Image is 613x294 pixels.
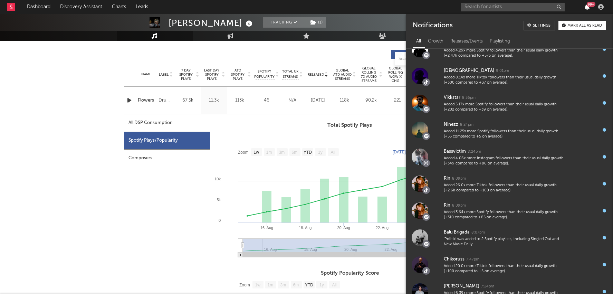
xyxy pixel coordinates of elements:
[255,97,279,104] div: 46
[587,2,595,7] div: 99 +
[254,69,275,79] span: Spotify Popularity
[444,201,450,210] div: Rin
[395,56,468,62] input: Search by song name or URL
[406,143,613,170] a: Bassvictim8:24pmAdded 4.06x more Instagram followers than their usual daily growth (+349 compared...
[558,21,606,30] button: Mark all as read
[406,224,613,251] a: Balu Brigada8:07pm'Politix' was added to 2 Spotify playlists, including Singled Out and New Music...
[263,17,306,28] button: Tracking
[468,149,481,154] div: 8:24pm
[444,183,565,193] div: Added 26.0x more Tiktok followers than their usual daily growth (+2.6k compared to +100 on average).
[332,283,336,287] text: All
[282,69,299,79] span: Total UK Streams
[585,4,590,10] button: 99+
[481,284,494,289] div: 7:24pm
[447,36,486,47] div: Releases/Events
[406,36,613,63] a: EsDeeKid9:04pmAdded 4.29x more Spotify followers than their usual daily growth (+2.47k compared t...
[210,121,489,130] h3: Total Spotify Plays
[391,50,438,59] button: Originals(6)
[406,251,613,278] a: Chikoruss7:47pmAdded 20.0x more Tiktok followers than their usual daily growth (+100 compared to ...
[203,68,221,81] span: Last Day Spotify Plays
[496,68,509,74] div: 9:01pm
[124,114,210,132] div: All DSP Consumption
[308,73,324,77] span: Released
[444,210,565,220] div: Added 3.64x more Spotify followers than their usual daily growth (+310 compared to +85 on average).
[255,283,260,287] text: 1w
[291,150,297,155] text: 6m
[524,21,555,30] a: Settings
[210,269,489,277] h3: Spotify Popularity Score
[333,68,352,81] span: Global ATD Audio Streams
[293,283,299,287] text: 6m
[138,97,155,104] a: Flowers
[280,283,286,287] text: 3m
[124,150,210,167] div: Composers
[444,67,494,75] div: [DEMOGRAPHIC_DATA]
[203,97,225,104] div: 11.3k
[229,97,251,104] div: 113k
[444,48,565,59] div: Added 4.29x more Spotify followers than their usual daily growth (+2.47k compared to +575 on aver...
[169,17,254,29] div: [PERSON_NAME]
[159,73,169,77] span: Label
[444,282,479,291] div: [PERSON_NAME]
[461,3,565,11] input: Search for artists
[406,197,613,224] a: Rin8:09pmAdded 3.64x more Spotify followers than their usual daily growth (+310 compared to +85 o...
[305,283,313,287] text: YTD
[303,150,312,155] text: YTD
[406,63,613,89] a: [DEMOGRAPHIC_DATA]9:01pmAdded 8.14x more Tiktok followers than their usual daily growth (+300 com...
[466,257,479,262] div: 7:47pm
[533,24,550,28] div: Settings
[424,36,447,47] div: Growth
[444,129,565,140] div: Added 11.25x more Spotify followers than their usual daily growth (+55 compared to +5 on average).
[406,89,613,116] a: Vikkstar8:36pmAdded 5.17x more Spotify followers than their usual daily growth (+202 compared to ...
[218,218,220,222] text: 0
[279,150,285,155] text: 3m
[444,237,565,247] div: 'Politix' was added to 2 Spotify playlists, including Singled Out and New Music Daily.
[444,148,466,156] div: Bassvictim
[217,198,221,202] text: 5k
[239,283,250,287] text: Zoom
[318,150,323,155] text: 1y
[177,97,199,104] div: 67.5k
[444,264,565,274] div: Added 20.0x more Tiktok followers than their usual daily growth (+100 compared to +5 on average).
[471,230,485,235] div: 8:07pm
[444,174,450,183] div: Rin
[260,226,273,230] text: 16. Aug
[177,68,195,81] span: 7 Day Spotify Plays
[333,97,356,104] div: 118k
[462,95,476,101] div: 8:36pm
[386,97,409,104] div: 221
[331,150,335,155] text: All
[159,96,173,105] div: Drum&BassArena
[306,97,329,104] div: [DATE]
[452,176,466,181] div: 8:09pm
[406,116,613,143] a: Ninezz8:24pmAdded 11.25x more Spotify followers than their usual daily growth (+55 compared to +5...
[452,203,466,208] div: 8:09pm
[337,226,350,230] text: 20. Aug
[444,121,458,129] div: Ninezz
[444,228,470,237] div: Balu Brigada
[386,66,405,83] span: Global Rolling WoW % Chg
[444,156,565,167] div: Added 4.06x more Instagram followers than their usual daily growth (+349 compared to +86 on avera...
[444,102,565,113] div: Added 5.17x more Spotify followers than their usual daily growth (+202 compared to +39 on average).
[360,97,383,104] div: 90.2k
[393,150,406,154] text: [DATE]
[253,150,259,155] text: 1w
[306,17,326,28] button: (1)
[282,97,303,104] div: N/A
[375,226,388,230] text: 22. Aug
[444,75,565,86] div: Added 8.14x more Tiktok followers than their usual daily growth (+300 compared to +37 on average).
[128,119,173,127] div: All DSP Consumption
[306,17,326,28] span: ( 1 )
[444,255,464,264] div: Chikoruss
[406,170,613,197] a: Rin8:09pmAdded 26.0x more Tiktok followers than their usual daily growth (+2.6k compared to +100 ...
[413,36,424,47] div: All
[238,150,249,155] text: Zoom
[124,132,210,150] div: Spotify Plays/Popularity
[360,66,379,83] span: Global Rolling 7D Audio Streams
[444,94,460,102] div: Vikkstar
[266,150,272,155] text: 1m
[299,226,312,230] text: 18. Aug
[413,21,452,30] div: Notifications
[486,36,514,47] div: Playlisting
